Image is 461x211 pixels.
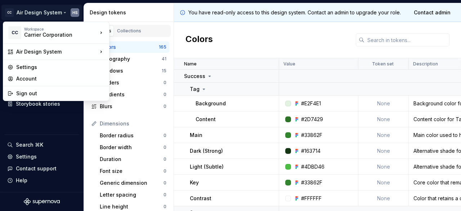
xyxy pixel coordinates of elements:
[16,64,105,71] div: Settings
[16,90,105,97] div: Sign out
[8,26,21,39] div: CC
[16,75,105,82] div: Account
[24,31,85,38] div: Carrier Corporation
[16,48,98,55] div: Air Design System
[24,27,98,31] div: Workspace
